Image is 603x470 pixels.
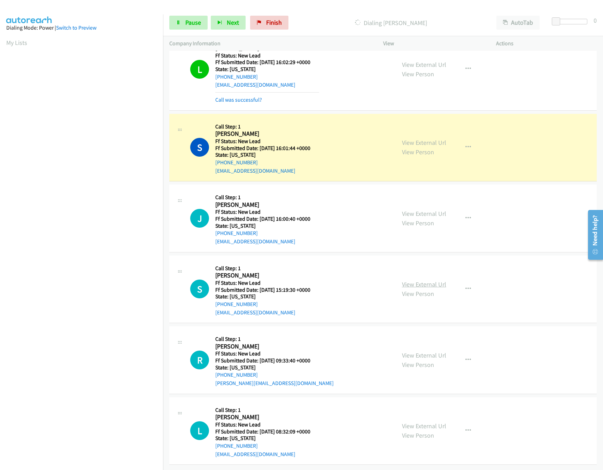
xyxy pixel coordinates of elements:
h5: Ff Submitted Date: [DATE] 15:19:30 +0000 [215,287,310,293]
h1: L [190,60,209,79]
a: View External Url [402,351,446,359]
button: Next [211,16,246,30]
h1: S [190,138,209,157]
div: The call is yet to be attempted [190,351,209,369]
div: The call is yet to be attempted [190,209,209,228]
h5: Ff Submitted Date: [DATE] 16:01:44 +0000 [215,145,319,152]
h5: Call Step: 1 [215,407,310,414]
h5: Ff Submitted Date: [DATE] 16:00:40 +0000 [215,216,319,222]
h5: Ff Submitted Date: [DATE] 16:02:29 +0000 [215,59,319,66]
a: [EMAIL_ADDRESS][DOMAIN_NAME] [215,309,295,316]
h5: Ff Submitted Date: [DATE] 08:32:09 +0000 [215,428,310,435]
a: View Person [402,148,434,156]
a: [EMAIL_ADDRESS][DOMAIN_NAME] [215,81,295,88]
h5: Ff Status: New Lead [215,209,319,216]
h5: Ff Status: New Lead [215,138,319,145]
div: The call is yet to be attempted [190,421,209,440]
h5: Call Step: 1 [215,336,334,343]
button: AutoTab [496,16,540,30]
a: View Person [402,70,434,78]
div: The call is yet to be attempted [190,280,209,298]
h2: [PERSON_NAME] [215,343,334,351]
h5: State: [US_STATE] [215,364,334,371]
a: [PHONE_NUMBER] [215,442,258,449]
p: Dialing [PERSON_NAME] [298,18,484,28]
h2: [PERSON_NAME] [215,130,319,138]
iframe: Resource Center [583,207,603,263]
h5: Call Step: 1 [215,194,319,201]
a: View External Url [402,280,446,288]
h5: Ff Status: New Lead [215,350,334,357]
p: Actions [496,39,597,48]
a: Finish [250,16,288,30]
a: [EMAIL_ADDRESS][DOMAIN_NAME] [215,238,295,245]
h1: J [190,209,209,228]
h5: Ff Status: New Lead [215,280,310,287]
h2: [PERSON_NAME] [215,201,319,209]
h1: R [190,351,209,369]
a: View External Url [402,139,446,147]
h5: Ff Submitted Date: [DATE] 09:33:40 +0000 [215,357,334,364]
a: View External Url [402,61,446,69]
h2: [PERSON_NAME] [215,272,310,280]
a: View Person [402,290,434,298]
span: Next [227,18,239,26]
div: Delay between calls (in seconds) [555,19,587,24]
a: [PHONE_NUMBER] [215,371,258,378]
span: Pause [185,18,201,26]
a: [PHONE_NUMBER] [215,159,258,166]
h2: [PERSON_NAME] [215,413,310,421]
div: Dialing Mode: Power | [6,24,157,32]
a: [EMAIL_ADDRESS][DOMAIN_NAME] [215,451,295,457]
a: Call was successful? [215,96,262,103]
h5: Call Step: 1 [215,265,310,272]
a: View External Url [402,210,446,218]
h5: Ff Status: New Lead [215,421,310,428]
h1: L [190,421,209,440]
h5: Call Step: 1 [215,123,319,130]
a: View External Url [402,422,446,430]
h1: S [190,280,209,298]
a: Switch to Preview [56,24,96,31]
a: [PHONE_NUMBER] [215,73,258,80]
h5: State: [US_STATE] [215,222,319,229]
p: Company Information [169,39,371,48]
h5: State: [US_STATE] [215,293,310,300]
a: View Person [402,431,434,439]
a: My Lists [6,39,27,47]
h5: State: [US_STATE] [215,66,319,73]
a: [PHONE_NUMBER] [215,301,258,307]
span: Finish [266,18,282,26]
div: 0 [594,16,597,25]
h5: State: [US_STATE] [215,435,310,442]
h5: Ff Status: New Lead [215,52,319,59]
a: View Person [402,361,434,369]
h5: State: [US_STATE] [215,151,319,158]
a: [PERSON_NAME][EMAIL_ADDRESS][DOMAIN_NAME] [215,380,334,386]
a: View Person [402,219,434,227]
iframe: Dialpad [6,54,163,384]
a: [EMAIL_ADDRESS][DOMAIN_NAME] [215,167,295,174]
a: Pause [169,16,208,30]
p: View [383,39,484,48]
a: [PHONE_NUMBER] [215,230,258,236]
